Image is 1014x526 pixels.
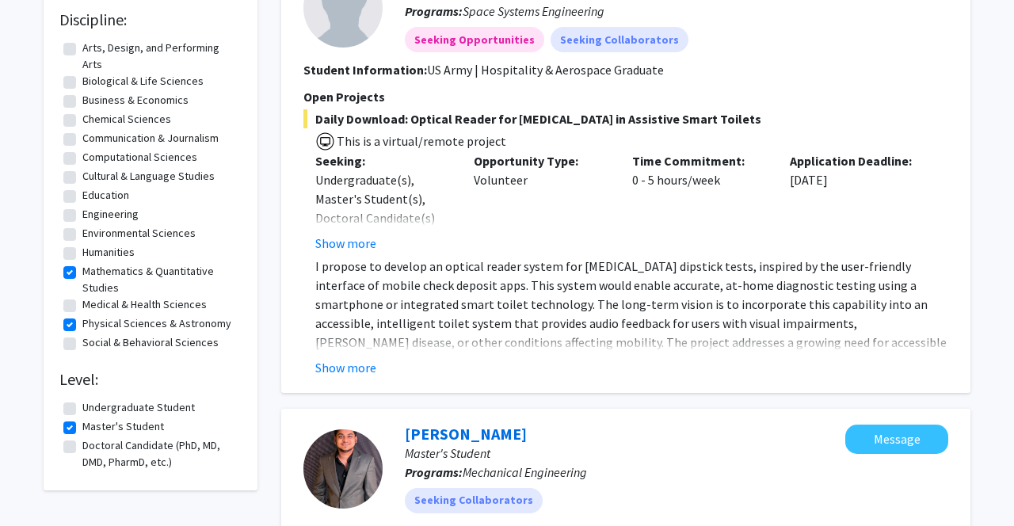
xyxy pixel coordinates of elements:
[82,418,164,435] label: Master's Student
[551,27,688,52] mat-chip: Seeking Collaborators
[405,464,463,480] b: Programs:
[632,151,767,170] p: Time Commitment:
[59,10,242,29] h2: Discipline:
[405,3,463,19] b: Programs:
[335,133,506,149] span: This is a virtual/remote project
[82,225,196,242] label: Environmental Sciences
[59,370,242,389] h2: Level:
[315,358,376,377] button: Show more
[462,151,620,253] div: Volunteer
[82,40,238,73] label: Arts, Design, and Performing Arts
[463,464,587,480] span: Mechanical Engineering
[405,445,490,461] span: Master's Student
[12,455,67,514] iframe: Chat
[82,437,238,471] label: Doctoral Candidate (PhD, MD, DMD, PharmD, etc.)
[303,62,427,78] b: Student Information:
[82,92,189,109] label: Business & Economics
[845,425,948,454] button: Message Siddharth Surana
[778,151,936,253] div: [DATE]
[82,130,219,147] label: Communication & Journalism
[405,424,527,444] a: [PERSON_NAME]
[82,315,231,332] label: Physical Sciences & Astronomy
[620,151,779,253] div: 0 - 5 hours/week
[474,151,608,170] p: Opportunity Type:
[315,151,450,170] p: Seeking:
[315,234,376,253] button: Show more
[82,73,204,90] label: Biological & Life Sciences
[303,89,385,105] span: Open Projects
[405,27,544,52] mat-chip: Seeking Opportunities
[82,399,195,416] label: Undergraduate Student
[82,296,207,313] label: Medical & Health Sciences
[82,206,139,223] label: Engineering
[405,488,543,513] mat-chip: Seeking Collaborators
[315,257,948,390] p: I propose to develop an optical reader system for [MEDICAL_DATA] dipstick tests, inspired by the ...
[82,168,215,185] label: Cultural & Language Studies
[82,334,219,351] label: Social & Behavioral Sciences
[463,3,604,19] span: Space Systems Engineering
[82,111,171,128] label: Chemical Sciences
[82,149,197,166] label: Computational Sciences
[315,170,450,360] div: Undergraduate(s), Master's Student(s), Doctoral Candidate(s) (PhD, MD, DMD, PharmD, etc.), Postdo...
[82,187,129,204] label: Education
[303,109,948,128] span: Daily Download: Optical Reader for [MEDICAL_DATA] in Assistive Smart Toilets
[790,151,924,170] p: Application Deadline:
[82,244,135,261] label: Humanities
[427,62,664,78] fg-read-more: US Army | Hospitality & Aerospace Graduate
[82,263,238,296] label: Mathematics & Quantitative Studies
